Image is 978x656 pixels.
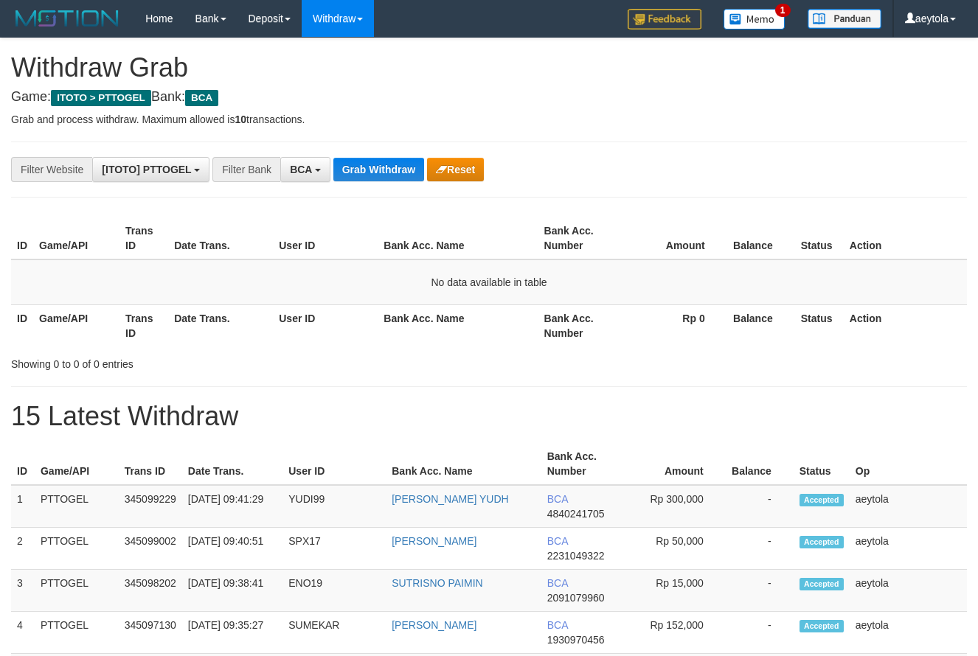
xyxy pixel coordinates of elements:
th: Trans ID [119,304,168,346]
th: Amount [625,217,727,259]
th: Game/API [33,217,119,259]
th: Action [844,304,967,346]
td: PTTOGEL [35,528,119,570]
td: PTTOGEL [35,570,119,612]
button: Grab Withdraw [333,158,424,181]
td: - [726,570,794,612]
td: aeytola [850,485,967,528]
button: Reset [427,158,484,181]
th: User ID [273,304,378,346]
h1: Withdraw Grab [11,53,967,83]
th: Bank Acc. Number [538,217,625,259]
span: Accepted [800,578,844,590]
span: 1 [775,4,791,17]
img: MOTION_logo.png [11,7,123,29]
h4: Game: Bank: [11,90,967,105]
td: - [726,528,794,570]
th: Status [795,217,844,259]
td: aeytola [850,612,967,654]
a: [PERSON_NAME] [392,535,476,547]
td: PTTOGEL [35,612,119,654]
span: Copy 2091079960 to clipboard [547,592,605,604]
a: [PERSON_NAME] YUDH [392,493,508,505]
td: - [726,485,794,528]
span: BCA [290,164,312,175]
th: Date Trans. [168,217,273,259]
th: Bank Acc. Number [538,304,625,346]
th: Rp 0 [625,304,727,346]
td: 345099002 [119,528,182,570]
span: [ITOTO] PTTOGEL [102,164,191,175]
th: Bank Acc. Name [378,304,538,346]
td: 345099229 [119,485,182,528]
th: Game/API [33,304,119,346]
p: Grab and process withdraw. Maximum allowed is transactions. [11,112,967,127]
th: Trans ID [119,217,168,259]
span: ITOTO > PTTOGEL [51,90,151,106]
td: 1 [11,485,35,528]
td: PTTOGEL [35,485,119,528]
td: YUDI99 [282,485,386,528]
span: BCA [547,619,568,631]
th: Game/API [35,443,119,485]
td: 2 [11,528,35,570]
span: BCA [547,535,568,547]
td: No data available in table [11,259,967,305]
td: [DATE] 09:38:41 [182,570,282,612]
span: Copy 4840241705 to clipboard [547,508,605,520]
th: Action [844,217,967,259]
td: aeytola [850,570,967,612]
td: Rp 15,000 [625,570,726,612]
div: Showing 0 to 0 of 0 entries [11,351,397,371]
td: Rp 152,000 [625,612,726,654]
th: User ID [282,443,386,485]
a: [PERSON_NAME] [392,619,476,631]
th: Bank Acc. Number [541,443,626,485]
th: Bank Acc. Name [386,443,541,485]
td: 4 [11,612,35,654]
th: Status [795,304,844,346]
h1: 15 Latest Withdraw [11,402,967,431]
td: Rp 50,000 [625,528,726,570]
span: Accepted [800,620,844,632]
img: Feedback.jpg [628,9,701,29]
th: Bank Acc. Name [378,217,538,259]
th: User ID [273,217,378,259]
strong: 10 [235,114,246,125]
span: Accepted [800,536,844,548]
th: ID [11,304,33,346]
th: Balance [727,304,795,346]
td: SUMEKAR [282,612,386,654]
td: 345097130 [119,612,182,654]
th: ID [11,217,33,259]
span: BCA [547,493,568,505]
th: ID [11,443,35,485]
td: [DATE] 09:41:29 [182,485,282,528]
span: Copy 2231049322 to clipboard [547,550,605,562]
button: BCA [280,157,330,182]
img: panduan.png [808,9,881,29]
td: SPX17 [282,528,386,570]
td: 3 [11,570,35,612]
td: ENO19 [282,570,386,612]
td: Rp 300,000 [625,485,726,528]
th: Op [850,443,967,485]
td: aeytola [850,528,967,570]
span: Copy 1930970456 to clipboard [547,634,605,646]
th: Date Trans. [168,304,273,346]
div: Filter Website [11,157,92,182]
span: BCA [185,90,218,106]
img: Button%20Memo.svg [724,9,785,29]
td: 345098202 [119,570,182,612]
td: [DATE] 09:35:27 [182,612,282,654]
th: Amount [625,443,726,485]
th: Status [794,443,850,485]
button: [ITOTO] PTTOGEL [92,157,209,182]
div: Filter Bank [212,157,280,182]
a: SUTRISNO PAIMIN [392,577,482,589]
th: Balance [726,443,794,485]
td: [DATE] 09:40:51 [182,528,282,570]
th: Trans ID [119,443,182,485]
th: Date Trans. [182,443,282,485]
th: Balance [727,217,795,259]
